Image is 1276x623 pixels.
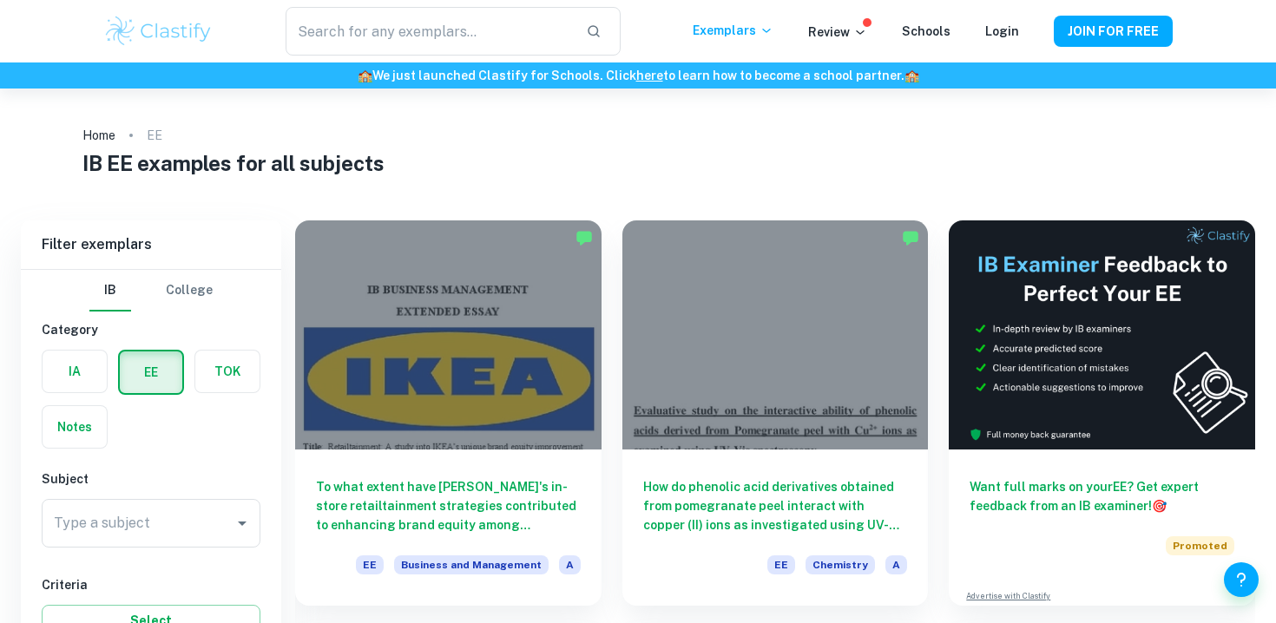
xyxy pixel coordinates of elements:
[295,220,602,606] a: To what extent have [PERSON_NAME]'s in-store retailtainment strategies contributed to enhancing b...
[42,469,260,489] h6: Subject
[316,477,581,534] h6: To what extent have [PERSON_NAME]'s in-store retailtainment strategies contributed to enhancing b...
[166,270,213,311] button: College
[1224,562,1259,597] button: Help and Feedback
[966,590,1050,602] a: Advertise with Clastify
[356,555,384,574] span: EE
[985,24,1019,38] a: Login
[949,220,1255,449] img: Thumbnail
[358,69,372,82] span: 🏫
[3,66,1273,85] h6: We just launched Clastify for Schools. Click to learn how to become a school partner.
[195,351,260,392] button: TOK
[970,477,1234,515] h6: Want full marks on your EE ? Get expert feedback from an IB examiner!
[42,320,260,339] h6: Category
[82,148,1194,179] h1: IB EE examples for all subjects
[622,220,929,606] a: How do phenolic acid derivatives obtained from pomegranate peel interact with copper (II) ions as...
[902,24,950,38] a: Schools
[576,229,593,246] img: Marked
[42,575,260,594] h6: Criteria
[43,406,107,448] button: Notes
[949,220,1255,606] a: Want full marks on yourEE? Get expert feedback from an IB examiner!PromotedAdvertise with Clastify
[885,555,907,574] span: A
[147,126,162,145] p: EE
[89,270,213,311] div: Filter type choice
[806,555,875,574] span: Chemistry
[1152,499,1167,513] span: 🎯
[230,511,254,535] button: Open
[103,14,214,49] img: Clastify logo
[902,229,919,246] img: Marked
[1166,536,1234,555] span: Promoted
[559,555,581,574] span: A
[643,477,908,534] h6: How do phenolic acid derivatives obtained from pomegranate peel interact with copper (II) ions as...
[636,69,663,82] a: here
[82,123,115,148] a: Home
[1054,16,1173,47] button: JOIN FOR FREE
[43,351,107,392] button: IA
[693,21,773,40] p: Exemplars
[286,7,572,56] input: Search for any exemplars...
[767,555,795,574] span: EE
[808,23,867,42] p: Review
[394,555,549,574] span: Business and Management
[120,351,182,393] button: EE
[904,69,919,82] span: 🏫
[21,220,281,269] h6: Filter exemplars
[89,270,131,311] button: IB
